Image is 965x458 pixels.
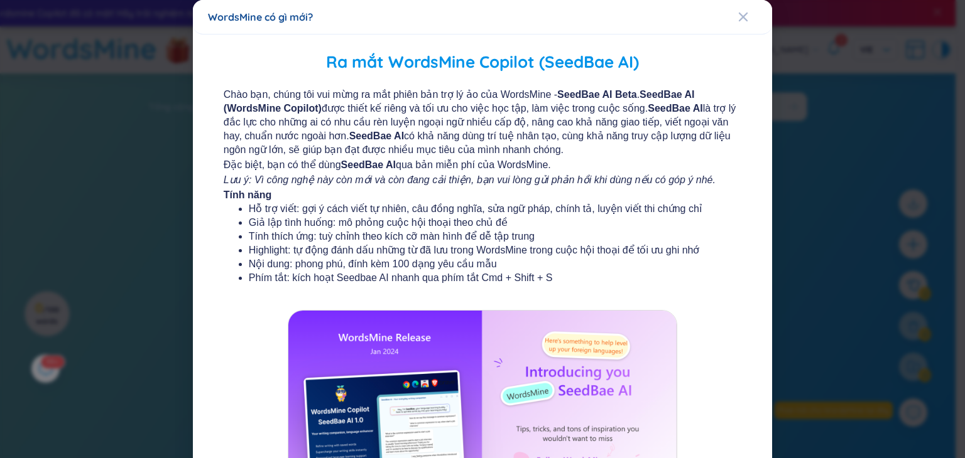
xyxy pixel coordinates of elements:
i: Lưu ý: Vì công nghệ này còn mới và còn đang cải thiện, bạn vui lòng gửi phản hồi khi dùng nếu có ... [224,174,716,185]
b: SeedBae AI [648,103,702,114]
b: SeedBae AI [349,130,404,141]
span: Chào bạn, chúng tôi vui mừng ra mắt phiên bản trợ lý ảo của WordsMine - . được thiết kế riêng và ... [224,88,741,157]
b: Tính năng [224,189,271,200]
div: WordsMine có gì mới? [208,10,757,24]
li: Giả lập tình huống: mô phỏng cuộc hội thoại theo chủ đề [249,216,716,230]
li: Nội dung: phong phú, đính kèm 100 dạng yêu cầu mẫu [249,257,716,271]
li: Hỗ trợ viết: gợi ý cách viết tự nhiên, câu đồng nghĩa, sửa ngữ pháp, chính tả, luyện viết thi chứ... [249,202,716,216]
li: Phím tắt: kích hoạt Seedbae AI nhanh qua phím tắt Cmd + Shift + S [249,271,716,285]
li: Tính thích ứng: tuỳ chỉnh theo kích cỡ màn hình để dễ tập trung [249,230,716,243]
span: Đặc biệt, bạn có thể dùng qua bản miễn phí của WordsMine. [224,158,741,172]
b: SeedBae AI [341,159,396,170]
b: SeedBae AI Beta [557,89,637,100]
li: Highlight: tự động đánh dấu những từ đã lưu trong WordsMine trong cuộc hội thoại để tối ưu ghi nhớ [249,243,716,257]
h2: Ra mắt WordsMine Copilot (SeedBae AI) [211,50,754,75]
b: SeedBae AI (WordsMine Copilot) [224,89,695,114]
